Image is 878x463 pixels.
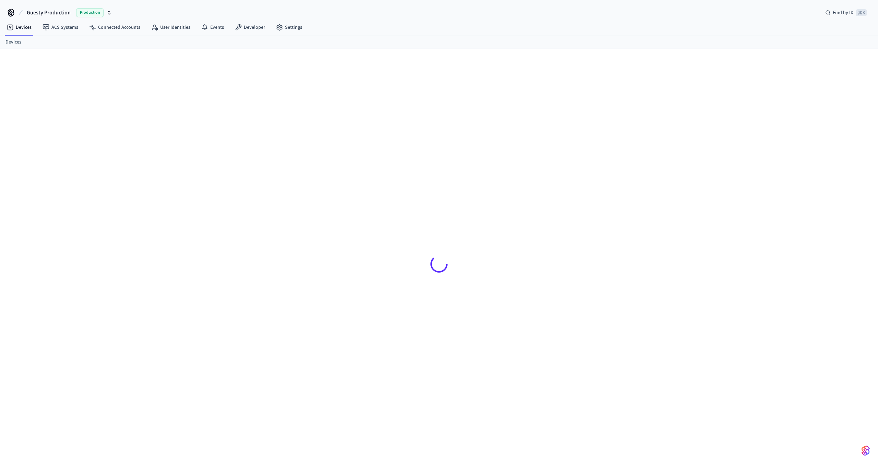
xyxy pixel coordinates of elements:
[84,21,146,34] a: Connected Accounts
[862,445,870,456] img: SeamLogoGradient.69752ec5.svg
[37,21,84,34] a: ACS Systems
[820,7,873,19] div: Find by ID⌘ K
[196,21,229,34] a: Events
[271,21,308,34] a: Settings
[27,9,71,17] span: Guesty Production
[833,9,854,16] span: Find by ID
[76,8,104,17] span: Production
[856,9,867,16] span: ⌘ K
[146,21,196,34] a: User Identities
[5,39,21,46] a: Devices
[229,21,271,34] a: Developer
[1,21,37,34] a: Devices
